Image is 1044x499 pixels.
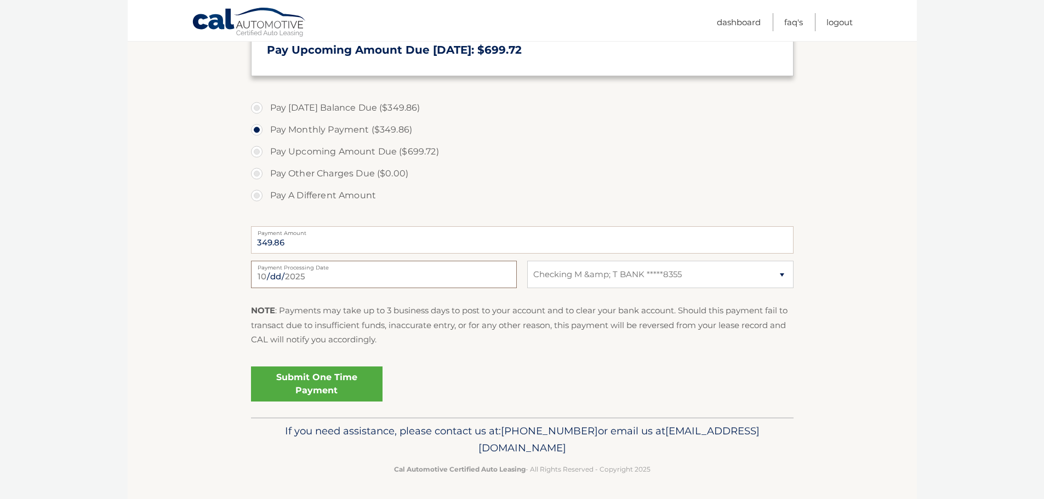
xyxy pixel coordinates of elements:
a: Dashboard [717,13,761,31]
label: Pay [DATE] Balance Due ($349.86) [251,97,794,119]
label: Pay Other Charges Due ($0.00) [251,163,794,185]
a: FAQ's [784,13,803,31]
strong: NOTE [251,305,275,316]
label: Pay Monthly Payment ($349.86) [251,119,794,141]
p: If you need assistance, please contact us at: or email us at [258,422,786,457]
strong: Cal Automotive Certified Auto Leasing [394,465,526,473]
input: Payment Amount [251,226,794,254]
a: Logout [826,13,853,31]
p: - All Rights Reserved - Copyright 2025 [258,463,786,475]
span: [PHONE_NUMBER] [501,425,598,437]
label: Pay A Different Amount [251,185,794,207]
a: Submit One Time Payment [251,366,383,402]
label: Payment Amount [251,226,794,235]
label: Payment Processing Date [251,261,517,269]
p: : Payments may take up to 3 business days to post to your account and to clear your bank account.... [251,303,794,347]
input: Payment Date [251,261,517,288]
label: Pay Upcoming Amount Due ($699.72) [251,141,794,163]
h3: Pay Upcoming Amount Due [DATE]: $699.72 [267,43,778,57]
a: Cal Automotive [192,7,307,39]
